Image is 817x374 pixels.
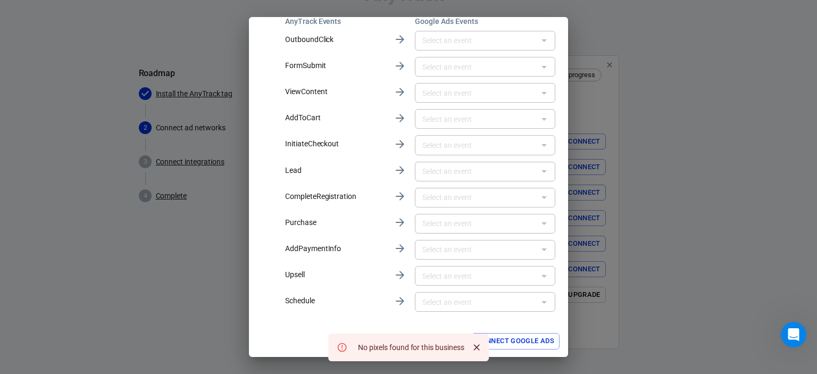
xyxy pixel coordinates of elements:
p: Schedule [285,295,385,306]
input: Select an event [418,191,535,204]
p: InitiateCheckout [285,138,385,149]
p: ViewContent [285,86,385,97]
p: AddToCart [285,112,385,123]
p: AddPaymentInfo [285,243,385,254]
input: Select an event [418,295,535,309]
p: FormSubmit [285,60,385,71]
input: Select an event [418,112,535,126]
button: Connect Google Ads [471,333,560,350]
input: Select an event [418,165,535,178]
h6: AnyTrack Events [285,16,385,27]
input: Select an event [418,60,535,73]
div: No pixels found for this business [354,338,469,357]
input: Select an event [418,243,535,256]
input: Select an event [418,86,535,99]
h6: Google Ads Events [415,16,555,27]
input: Select an event [418,269,535,282]
p: Lead [285,165,385,176]
p: CompleteRegistration [285,191,385,202]
p: Upsell [285,269,385,280]
button: Close [469,339,485,355]
p: OutboundClick [285,34,385,45]
input: Select an event [418,217,535,230]
input: Select an event [418,138,535,152]
p: Purchase [285,217,385,228]
input: Select an event [418,34,535,47]
iframe: Intercom live chat [781,322,806,347]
